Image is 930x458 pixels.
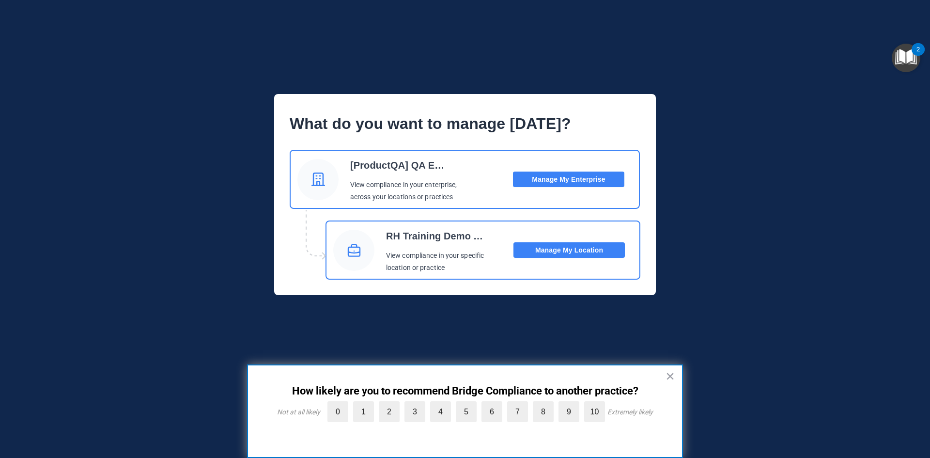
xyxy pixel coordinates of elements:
label: 9 [558,401,579,422]
p: RH Training Demo Account [386,226,485,246]
label: 0 [327,401,348,422]
label: 5 [456,401,477,422]
label: 1 [353,401,374,422]
p: What do you want to manage [DATE]? [290,110,640,138]
p: View compliance in your enterprise, [350,179,457,191]
button: Manage My Enterprise [513,172,624,187]
p: [ProductQA] QA Ent_30_Mar [350,156,449,175]
div: 2 [916,49,920,62]
label: 10 [584,401,605,422]
button: Close [666,368,675,384]
iframe: Drift Widget Chat Controller [762,389,918,428]
label: 2 [379,401,400,422]
label: 7 [507,401,528,422]
label: 4 [430,401,451,422]
p: across your locations or practices [350,191,457,204]
button: Manage My Location [513,242,625,258]
p: How likely are you to recommend Bridge Compliance to another practice? [267,385,663,397]
p: location or practice [386,262,485,274]
button: Open Resource Center, 2 new notifications [892,44,920,72]
label: 8 [533,401,554,422]
div: Not at all likely [277,408,320,416]
p: View compliance in your specific [386,250,485,262]
label: 6 [481,401,502,422]
label: 3 [404,401,425,422]
div: Extremely likely [607,408,653,416]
